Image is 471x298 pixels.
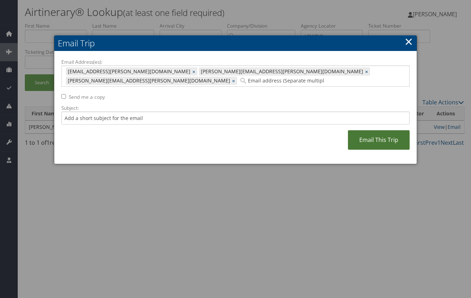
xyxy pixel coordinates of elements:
a: × [365,68,370,75]
label: Send me a copy [69,93,105,101]
span: [PERSON_NAME][EMAIL_ADDRESS][PERSON_NAME][DOMAIN_NAME] [199,68,363,75]
label: Subject: [61,104,410,111]
a: × [192,68,197,75]
a: Email This Trip [348,130,410,150]
input: Add a short subject for the email [61,111,410,125]
label: Email Address(es): [61,58,410,65]
h2: Email Trip [54,35,417,51]
span: [PERSON_NAME][EMAIL_ADDRESS][PERSON_NAME][DOMAIN_NAME] [66,77,230,84]
span: [EMAIL_ADDRESS][PERSON_NAME][DOMAIN_NAME] [66,68,190,75]
a: × [405,34,413,48]
a: × [232,77,237,84]
input: Email address (Separate multiple email addresses with commas) [239,77,329,84]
